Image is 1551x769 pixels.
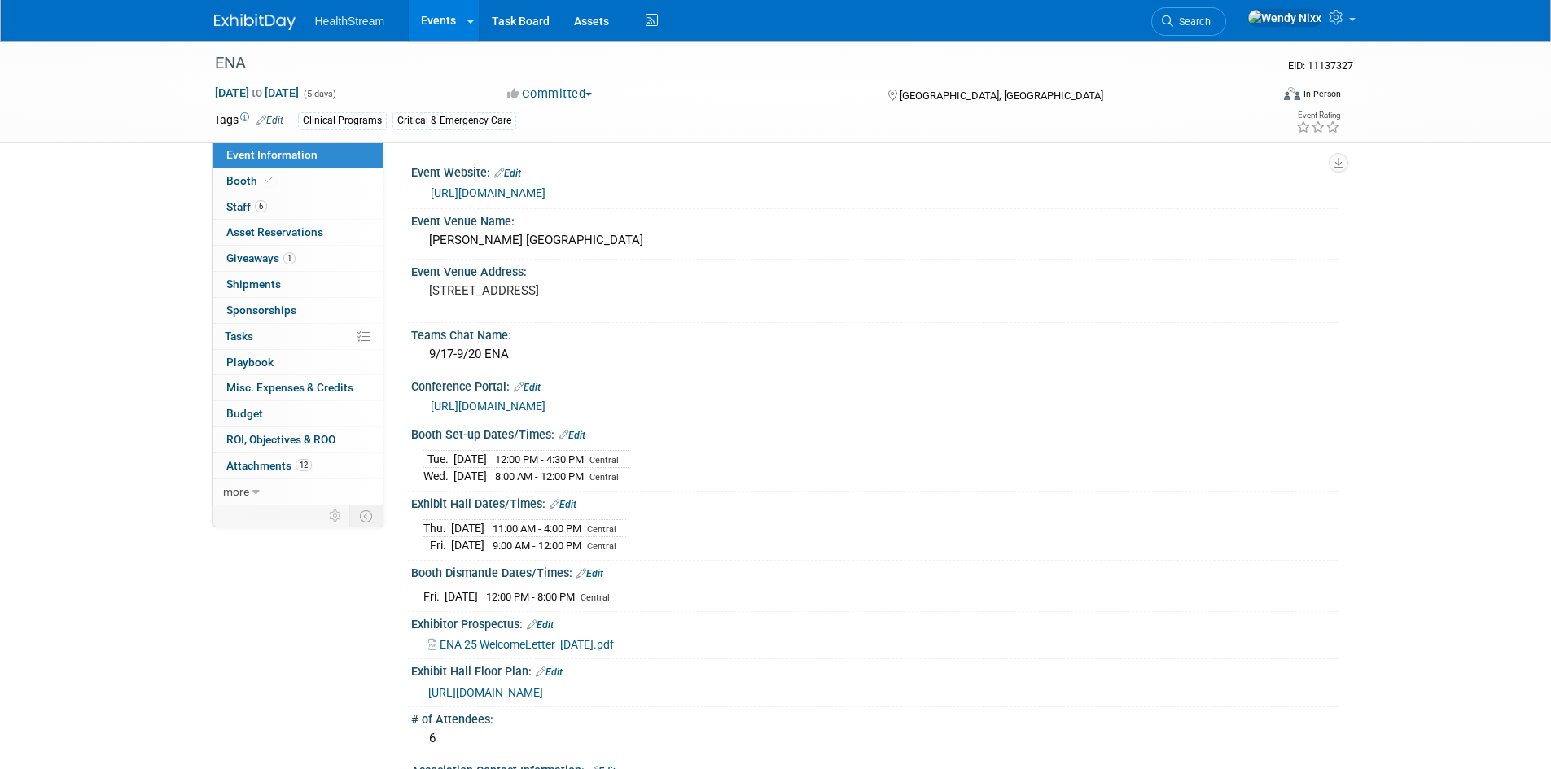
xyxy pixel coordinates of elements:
span: ROI, Objectives & ROO [226,433,335,446]
div: Event Venue Name: [411,209,1338,229]
span: [URL][DOMAIN_NAME] [428,686,543,699]
span: HealthStream [315,15,385,28]
div: 9/17-9/20 ENA [423,342,1325,367]
span: Central [587,541,616,552]
a: Sponsorships [213,298,383,323]
div: [PERSON_NAME] [GEOGRAPHIC_DATA] [423,228,1325,253]
div: Conference Portal: [411,374,1338,395]
img: Format-Inperson.png [1284,87,1300,100]
span: Sponsorships [226,304,296,317]
div: Exhibit Hall Floor Plan: [411,659,1338,680]
pre: [STREET_ADDRESS] [429,283,779,298]
a: Event Information [213,142,383,168]
div: Event Venue Address: [411,260,1338,280]
span: Giveaways [226,251,296,264]
a: Playbook [213,350,383,375]
span: Asset Reservations [226,225,323,238]
a: Misc. Expenses & Credits [213,375,383,400]
span: 9:00 AM - 12:00 PM [493,540,581,552]
div: ENA [209,49,1246,78]
td: [DATE] [453,450,487,468]
div: Exhibit Hall Dates/Times: [411,492,1338,513]
a: [URL][DOMAIN_NAME] [431,400,545,413]
span: Booth [226,174,276,187]
span: Tasks [225,330,253,343]
span: 11:00 AM - 4:00 PM [493,522,581,535]
td: [DATE] [451,519,484,537]
a: Edit [559,430,585,441]
a: Edit [527,619,554,631]
span: more [223,485,249,498]
span: [GEOGRAPHIC_DATA], [GEOGRAPHIC_DATA] [900,90,1103,102]
span: Misc. Expenses & Credits [226,381,353,394]
span: Central [587,524,616,535]
span: Central [589,472,619,483]
a: [URL][DOMAIN_NAME] [431,186,545,199]
span: Shipments [226,277,281,291]
span: ENA 25 WelcomeLetter_[DATE].pdf [440,638,614,651]
a: Attachments12 [213,453,383,478]
div: Teams Chat Name: [411,323,1338,343]
a: Shipments [213,272,383,297]
span: Event ID: 11137327 [1288,59,1353,72]
td: Thu. [423,519,451,537]
a: Search [1151,7,1226,36]
span: 12:00 PM - 8:00 PM [486,591,575,603]
div: Exhibitor Prospectus: [411,612,1338,633]
div: 6 [423,726,1325,751]
div: Event Rating [1296,111,1340,120]
a: more [213,479,383,505]
div: Clinical Programs [298,112,387,129]
td: Toggle Event Tabs [349,505,383,527]
span: Search [1173,15,1211,28]
a: Booth [213,168,383,194]
td: [DATE] [453,468,487,485]
td: [DATE] [451,537,484,554]
span: Staff [226,200,267,213]
td: Tue. [423,450,453,468]
td: Fri. [423,588,445,605]
span: 6 [255,200,267,212]
span: Attachments [226,459,312,472]
div: Critical & Emergency Care [392,112,516,129]
span: to [249,86,265,99]
a: Tasks [213,324,383,349]
a: ROI, Objectives & ROO [213,427,383,452]
span: [DATE] [DATE] [214,85,300,100]
div: Event Format [1174,85,1342,109]
span: Budget [226,407,263,420]
span: Playbook [226,356,274,369]
td: [DATE] [445,588,478,605]
span: Central [581,592,610,603]
span: Event Information [226,148,318,161]
a: Edit [536,666,563,678]
div: Booth Set-up Dates/Times: [411,422,1338,443]
button: Committed [502,85,598,103]
div: Event Website: [411,160,1338,181]
a: Staff6 [213,194,383,220]
a: Edit [550,499,576,510]
span: 8:00 AM - 12:00 PM [495,470,584,483]
span: 12 [296,459,312,471]
img: ExhibitDay [214,14,296,30]
div: # of Attendees: [411,707,1338,727]
a: Edit [514,382,541,393]
a: Edit [494,168,521,179]
img: Wendy Nixx [1247,9,1322,27]
span: Central [589,455,619,465]
i: Booth reservation complete [265,176,273,185]
a: Asset Reservations [213,220,383,245]
a: Edit [256,115,283,126]
td: Fri. [423,537,451,554]
a: Edit [576,568,603,579]
span: 1 [283,252,296,264]
div: Booth Dismantle Dates/Times: [411,561,1338,582]
span: (5 days) [302,89,336,99]
div: In-Person [1303,88,1341,100]
td: Tags [214,111,283,130]
a: ENA 25 WelcomeLetter_[DATE].pdf [428,638,614,651]
a: Budget [213,401,383,426]
span: 12:00 PM - 4:30 PM [495,453,584,465]
td: Wed. [423,468,453,485]
a: Giveaways1 [213,246,383,271]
